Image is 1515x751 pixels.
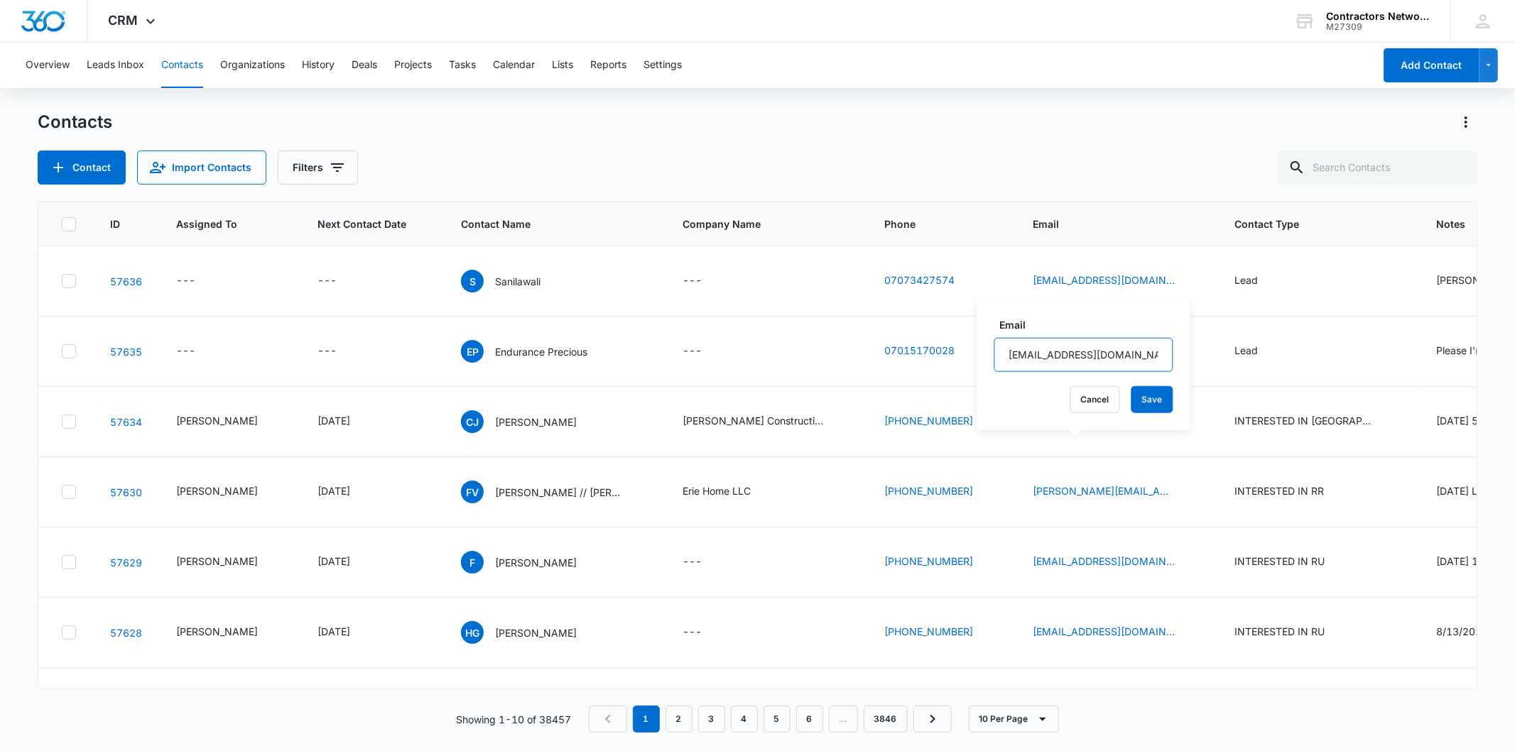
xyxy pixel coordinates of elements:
a: Navigate to contact details page for Sanilawali [110,275,142,287]
button: Deals [352,43,377,88]
span: Assigned To [176,216,263,231]
button: History [302,43,335,88]
button: Projects [394,43,432,88]
div: Company Name - - Select to Edit Field [683,554,727,571]
a: [PHONE_NUMBER] [884,483,973,498]
div: Contact Type - INTERESTED IN PA - Select to Edit Field [1234,413,1402,430]
div: Next Contact Date - - Select to Edit Field [317,413,376,430]
div: Email - fcoroofingllc@gmail.com - Select to Edit Field [1033,554,1200,571]
button: Leads Inbox [87,43,144,88]
div: [PERSON_NAME] [176,624,258,639]
div: [PERSON_NAME] Construction Inc. [683,413,825,428]
p: [PERSON_NAME] [495,625,577,640]
button: Settings [644,43,682,88]
div: Company Name - Erie Home LLC - Select to Edit Field [683,483,776,500]
h1: Contacts [38,111,112,133]
div: Lead [1234,273,1258,287]
button: 10 Per Page [969,706,1059,733]
span: F [461,551,484,574]
div: --- [317,273,337,290]
span: Company Name [683,216,850,231]
div: Contact Type - INTERESTED IN RR - Select to Edit Field [1234,483,1350,500]
span: Next Contact Date [317,216,406,231]
a: Page 3846 [864,706,908,733]
span: EP [461,340,484,363]
div: Phone - 6513504769 - Select to Edit Field [884,483,999,500]
button: Overview [26,43,70,88]
div: Contact Name - Francisco - Select to Edit Field [461,551,602,574]
button: Cancel [1070,386,1120,413]
div: Phone - 7739644599 - Select to Edit Field [884,554,999,571]
div: Phone - 07073427574 - Select to Edit Field [884,273,980,290]
p: [PERSON_NAME] // [PERSON_NAME] [495,485,623,500]
div: Company Name - Jimenez Construction Inc. - Select to Edit Field [683,413,850,430]
div: Next Contact Date - 1755475200 - Select to Edit Field [317,554,376,571]
a: Page 6 [796,706,823,733]
a: [EMAIL_ADDRESS][DOMAIN_NAME] [1033,273,1175,287]
button: Organizations [220,43,285,88]
a: [EMAIL_ADDRESS][DOMAIN_NAME] [1033,624,1175,639]
p: Endurance Precious [495,344,587,359]
button: Tasks [449,43,476,88]
div: --- [683,554,702,571]
p: [PERSON_NAME] [495,415,577,429]
div: INTERESTED IN RU [1234,554,1325,569]
button: Add Contact [1384,48,1479,82]
div: Contact Name - Fidel Velasquez // Jacob Spatenka - Select to Edit Field [461,481,648,503]
a: Next Page [913,706,952,733]
span: Contact Name [461,216,628,231]
div: Company Name - - Select to Edit Field [683,273,727,290]
a: [EMAIL_ADDRESS][DOMAIN_NAME] [1033,554,1175,569]
div: Phone - 3124019600 - Select to Edit Field [884,413,999,430]
div: --- [683,624,702,641]
div: Contact Name - Sanilawali - Select to Edit Field [461,270,566,292]
span: ID [110,216,121,231]
div: account id [1326,22,1430,32]
div: Contact Type - Lead - Select to Edit Field [1234,343,1283,360]
div: Assigned To - Elvis Ruelas - Select to Edit Field [176,554,283,571]
div: Company Name - - Select to Edit Field [683,624,727,641]
div: Contact Type - Lead - Select to Edit Field [1234,273,1283,290]
a: Page 3 [698,706,725,733]
div: Company Name - - Select to Edit Field [683,343,727,360]
span: Phone [884,216,978,231]
span: Email [1033,216,1180,231]
div: Email - fidel.velasquez@eriehome.com - Select to Edit Field [1033,483,1200,500]
a: 07015170028 [884,343,955,358]
div: INTERESTED IN RU [1234,624,1325,639]
div: Email - lauwalimuhammadsani669@gmail.com - Select to Edit Field [1033,273,1200,290]
label: Email [1000,317,1179,332]
em: 1 [633,706,660,733]
a: [PHONE_NUMBER] [884,554,973,569]
div: --- [683,273,702,290]
div: [DATE] [317,624,350,639]
input: Search Contacts [1277,150,1477,185]
div: Next Contact Date - 1755475200 - Select to Edit Field [317,624,376,641]
div: Email - hgonzalez72007@gmail.com - Select to Edit Field [1033,624,1200,641]
span: HG [461,621,484,644]
div: Contact Name - Endurance Precious - Select to Edit Field [461,340,613,363]
a: 07073427574 [884,273,955,287]
button: Contacts [161,43,203,88]
button: Save [1131,386,1173,413]
button: Import Contacts [137,150,266,185]
a: Navigate to contact details page for Endurance Precious [110,346,142,358]
div: --- [176,343,195,360]
div: account name [1326,11,1430,22]
button: Reports [590,43,626,88]
span: S [461,270,484,292]
a: Page 4 [731,706,758,733]
div: Assigned To - Bozena Wojnar - Select to Edit Field [176,624,283,641]
button: Filters [278,150,358,185]
div: Phone - 7652994573 - Select to Edit Field [884,624,999,641]
a: [PERSON_NAME][EMAIL_ADDRESS][PERSON_NAME][DOMAIN_NAME] [1033,483,1175,498]
div: Contact Type - INTERESTED IN RU - Select to Edit Field [1234,624,1350,641]
div: Assigned To - - Select to Edit Field [176,343,221,360]
div: Next Contact Date - - Select to Edit Field [317,343,362,360]
div: [PERSON_NAME] [176,483,258,498]
a: [PHONE_NUMBER] [884,413,973,428]
a: Page 5 [764,706,791,733]
button: Add Contact [38,150,126,185]
div: --- [176,273,195,290]
div: Erie Home LLC [683,483,751,498]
